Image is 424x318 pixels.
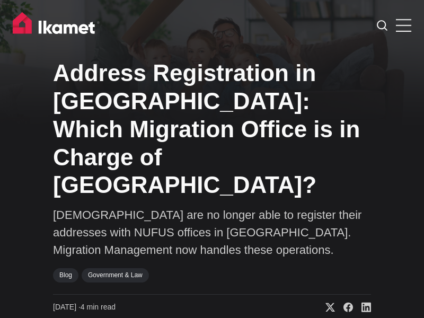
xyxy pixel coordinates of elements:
[317,302,335,313] a: Share on X
[53,206,371,259] p: [DEMOGRAPHIC_DATA] are no longer able to register their addresses with NUFUS offices in [GEOGRAPH...
[335,302,353,313] a: Share on Facebook
[82,268,149,282] a: Government & Law
[53,59,371,199] h1: Address Registration in [GEOGRAPHIC_DATA]: Which Migration Office is in Charge of [GEOGRAPHIC_DATA]?
[53,302,116,313] time: 4 min read
[13,12,100,39] img: Ikamet home
[53,303,81,311] span: [DATE] ∙
[53,268,78,282] a: Blog
[353,302,371,313] a: Share on Linkedin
